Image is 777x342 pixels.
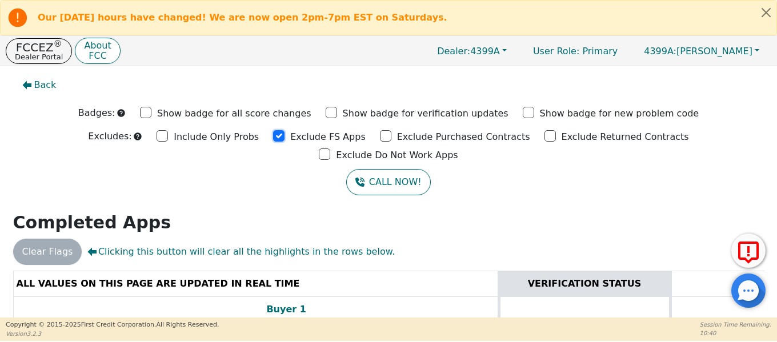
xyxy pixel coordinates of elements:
span: 4399A [437,46,500,57]
p: Exclude Returned Contracts [562,130,689,144]
b: Our [DATE] hours have changed! We are now open 2pm-7pm EST on Saturdays. [38,12,447,23]
p: Version 3.2.3 [6,329,219,338]
button: FCCEZ®Dealer Portal [6,38,72,64]
p: Exclude FS Apps [290,130,366,144]
span: All Rights Reserved. [156,321,219,328]
p: Badges: [78,106,115,120]
p: FCCEZ [15,42,63,53]
button: Dealer:4399A [425,42,519,60]
span: [PERSON_NAME] [644,46,752,57]
div: VERIFICATION STATUS [503,277,666,291]
span: Dealer: [437,46,470,57]
button: 4399A:[PERSON_NAME] [632,42,771,60]
a: User Role: Primary [522,40,629,62]
p: Copyright © 2015- 2025 First Credit Corporation. [6,320,219,330]
sup: ® [54,39,62,49]
p: Dealer Portal [15,53,63,61]
p: Session Time Remaining: [700,320,771,329]
button: AboutFCC [75,38,120,65]
span: Back [34,78,57,92]
span: 4399A: [644,46,676,57]
span: User Role : [533,46,579,57]
p: Exclude Purchased Contracts [397,130,530,144]
p: 10:40 [700,329,771,337]
p: Include Only Probs [174,130,259,144]
button: CALL NOW! [346,169,430,195]
p: Show badge for all score changes [157,107,311,120]
p: Show badge for verification updates [343,107,508,120]
p: FCC [84,51,111,61]
p: Exclude Do Not Work Apps [336,148,458,162]
button: Back [13,72,66,98]
strong: Completed Apps [13,212,171,232]
span: Clicking this button will clear all the highlights in the rows below. [87,245,395,259]
button: Close alert [756,1,776,24]
p: Show badge for new problem code [540,107,699,120]
p: Excludes: [88,130,131,143]
button: Report Error to FCC [731,234,766,268]
p: About [84,41,111,50]
p: Primary [522,40,629,62]
div: ALL VALUES ON THIS PAGE ARE UPDATED IN REAL TIME [17,277,495,291]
